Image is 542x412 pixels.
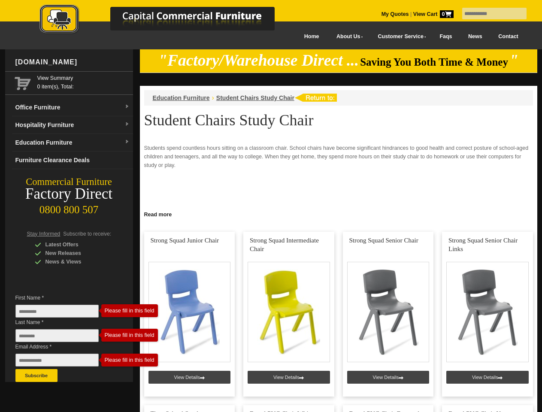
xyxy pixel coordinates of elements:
input: First Name * [15,305,99,318]
span: Saving You Both Time & Money [360,56,508,68]
span: Last Name * [15,318,112,327]
div: Please fill in this field [105,332,154,338]
a: Click to read more [140,208,537,219]
img: dropdown [124,139,130,145]
img: dropdown [124,122,130,127]
a: Furniture Clearance Deals [12,151,133,169]
a: Hospitality Furnituredropdown [12,116,133,134]
a: Customer Service [368,27,431,46]
a: View Cart0 [412,11,453,17]
a: Contact [490,27,526,46]
div: Please fill in this field [105,308,154,314]
div: New Releases [35,249,116,257]
a: About Us [327,27,368,46]
a: News [460,27,490,46]
span: 0 item(s), Total: [37,74,130,90]
img: return to [294,94,337,102]
em: " [509,51,518,69]
a: Capital Commercial Furniture Logo [16,4,316,38]
span: 0 [440,10,454,18]
div: 0800 800 507 [5,200,133,216]
a: Faqs [432,27,460,46]
span: Stay Informed [27,231,61,237]
em: "Factory/Warehouse Direct ... [158,51,359,69]
div: News & Views [35,257,116,266]
button: Subscribe [15,369,58,382]
input: Email Address * [15,354,99,367]
a: View Summary [37,74,130,82]
a: Education Furnituredropdown [12,134,133,151]
div: Commercial Furniture [5,176,133,188]
input: Last Name * [15,329,99,342]
div: Latest Offers [35,240,116,249]
div: [DOMAIN_NAME] [12,49,133,75]
div: Factory Direct [5,188,133,200]
strong: View Cart [413,11,454,17]
h1: Student Chairs Study Chair [144,112,533,128]
span: Email Address * [15,342,112,351]
a: Student Chairs Study Chair [216,94,294,101]
a: Office Furnituredropdown [12,99,133,116]
a: Education Furniture [153,94,210,101]
p: Students spend countless hours sitting on a classroom chair. School chairs have become significan... [144,144,533,170]
img: dropdown [124,104,130,109]
img: Capital Commercial Furniture Logo [16,4,316,36]
a: My Quotes [382,11,409,17]
span: Subscribe to receive: [63,231,111,237]
span: First Name * [15,294,112,302]
li: › [212,94,214,102]
div: Please fill in this field [105,357,154,363]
